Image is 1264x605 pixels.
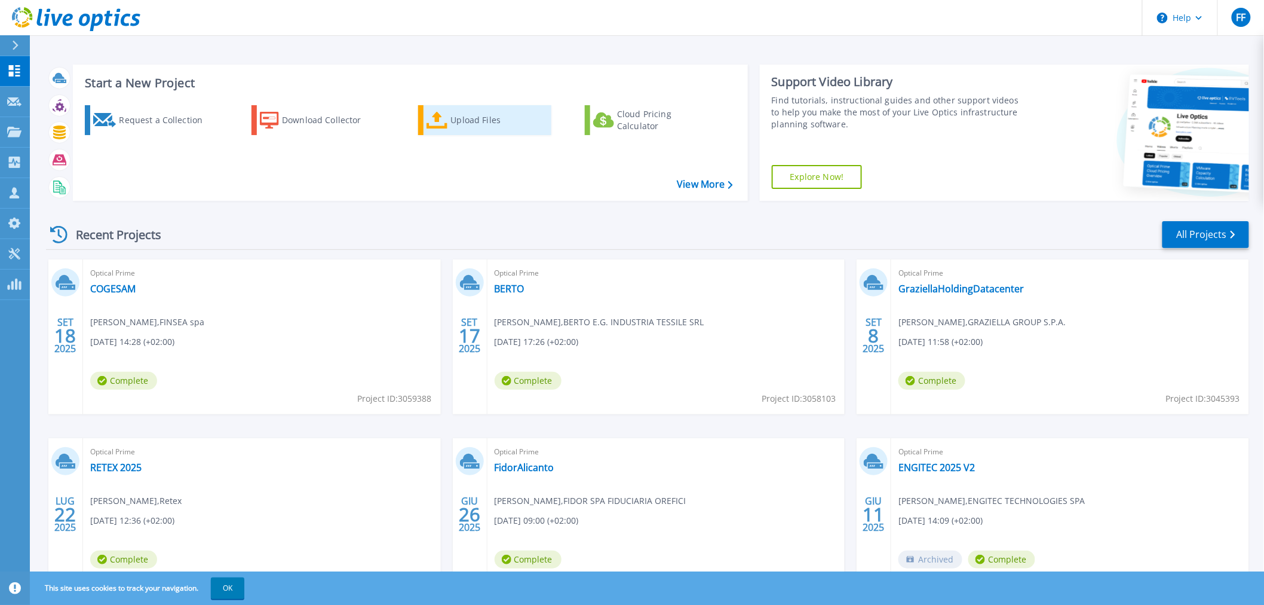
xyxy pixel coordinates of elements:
[90,283,136,295] a: COGESAM
[33,577,244,599] span: This site uses cookies to track your navigation.
[54,509,76,520] span: 22
[495,316,704,329] span: [PERSON_NAME] , BERTO E.G. INDUSTRIA TESSILE SRL
[898,372,965,390] span: Complete
[772,94,1023,130] div: Find tutorials, instructional guides and other support videos to help you make the most of your L...
[54,314,76,357] div: SET 2025
[459,509,480,520] span: 26
[90,494,182,508] span: [PERSON_NAME] , Retex
[495,445,838,459] span: Optical Prime
[85,105,218,135] a: Request a Collection
[459,331,480,341] span: 17
[90,267,434,280] span: Optical Prime
[85,77,732,90] h3: Start a New Project
[495,551,562,569] span: Complete
[898,551,962,569] span: Archived
[458,314,481,357] div: SET 2025
[458,493,481,536] div: GIU 2025
[898,283,1024,295] a: GraziellaHoldingDatacenter
[90,514,174,527] span: [DATE] 12:36 (+02:00)
[495,267,838,280] span: Optical Prime
[898,514,983,527] span: [DATE] 14:09 (+02:00)
[898,316,1066,329] span: [PERSON_NAME] , GRAZIELLA GROUP S.P.A.
[898,267,1242,280] span: Optical Prime
[968,551,1035,569] span: Complete
[54,493,76,536] div: LUG 2025
[418,105,551,135] a: Upload Files
[863,314,885,357] div: SET 2025
[46,220,177,249] div: Recent Projects
[211,577,244,599] button: OK
[1166,392,1240,405] span: Project ID: 3045393
[90,335,174,349] span: [DATE] 14:28 (+02:00)
[1236,13,1245,22] span: FF
[119,108,214,132] div: Request a Collection
[451,108,547,132] div: Upload Files
[762,392,836,405] span: Project ID: 3058103
[863,509,885,520] span: 11
[863,493,885,536] div: GIU 2025
[495,494,686,508] span: [PERSON_NAME] , FIDOR SPA FIDUCIARIA OREFICI
[495,335,579,349] span: [DATE] 17:26 (+02:00)
[495,462,554,473] a: FidorAlicanto
[617,108,713,132] div: Cloud Pricing Calculator
[90,372,157,390] span: Complete
[869,331,879,341] span: 8
[90,462,142,473] a: RETEX 2025
[898,494,1085,508] span: [PERSON_NAME] , ENGITEC TECHNOLOGIES SPA
[585,105,718,135] a: Cloud Pricing Calculator
[251,105,385,135] a: Download Collector
[90,445,434,459] span: Optical Prime
[54,331,76,341] span: 18
[677,179,732,190] a: View More
[358,392,432,405] span: Project ID: 3059388
[772,74,1023,90] div: Support Video Library
[495,514,579,527] span: [DATE] 09:00 (+02:00)
[772,165,863,189] a: Explore Now!
[90,316,204,329] span: [PERSON_NAME] , FINSEA spa
[898,335,983,349] span: [DATE] 11:58 (+02:00)
[898,445,1242,459] span: Optical Prime
[1162,221,1249,248] a: All Projects
[495,372,562,390] span: Complete
[898,462,975,473] a: ENGITEC 2025 V2
[90,551,157,569] span: Complete
[495,283,524,295] a: BERTO
[282,108,378,132] div: Download Collector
